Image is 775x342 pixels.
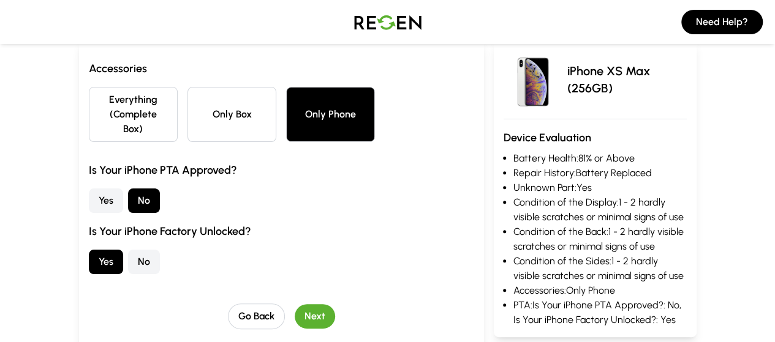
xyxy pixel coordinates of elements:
button: Yes [89,188,123,213]
h3: Is Your iPhone PTA Approved? [89,162,474,179]
li: Unknown Part: Yes [513,180,687,195]
li: Condition of the Sides: 1 - 2 hardly visible scratches or minimal signs of use [513,254,687,283]
li: Condition of the Back: 1 - 2 hardly visible scratches or minimal signs of use [513,225,687,254]
img: iPhone XS Max [504,50,562,109]
button: Only Box [187,87,276,142]
button: No [128,188,160,213]
button: Need Help? [681,10,763,34]
h3: Device Evaluation [504,129,687,146]
button: Yes [89,250,123,274]
p: iPhone XS Max (256GB) [567,62,687,97]
img: Logo [345,5,431,39]
li: Condition of the Display: 1 - 2 hardly visible scratches or minimal signs of use [513,195,687,225]
button: Only Phone [286,87,375,142]
h3: Accessories [89,60,474,77]
button: Next [295,304,335,329]
button: Go Back [228,303,285,329]
li: Battery Health: 81% or Above [513,151,687,166]
button: Everything (Complete Box) [89,87,178,142]
li: PTA: Is Your iPhone PTA Approved?: No, Is Your iPhone Factory Unlocked?: Yes [513,298,687,327]
li: Accessories: Only Phone [513,283,687,298]
li: Repair History: Battery Replaced [513,166,687,180]
h3: Is Your iPhone Factory Unlocked? [89,223,474,240]
button: No [128,250,160,274]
